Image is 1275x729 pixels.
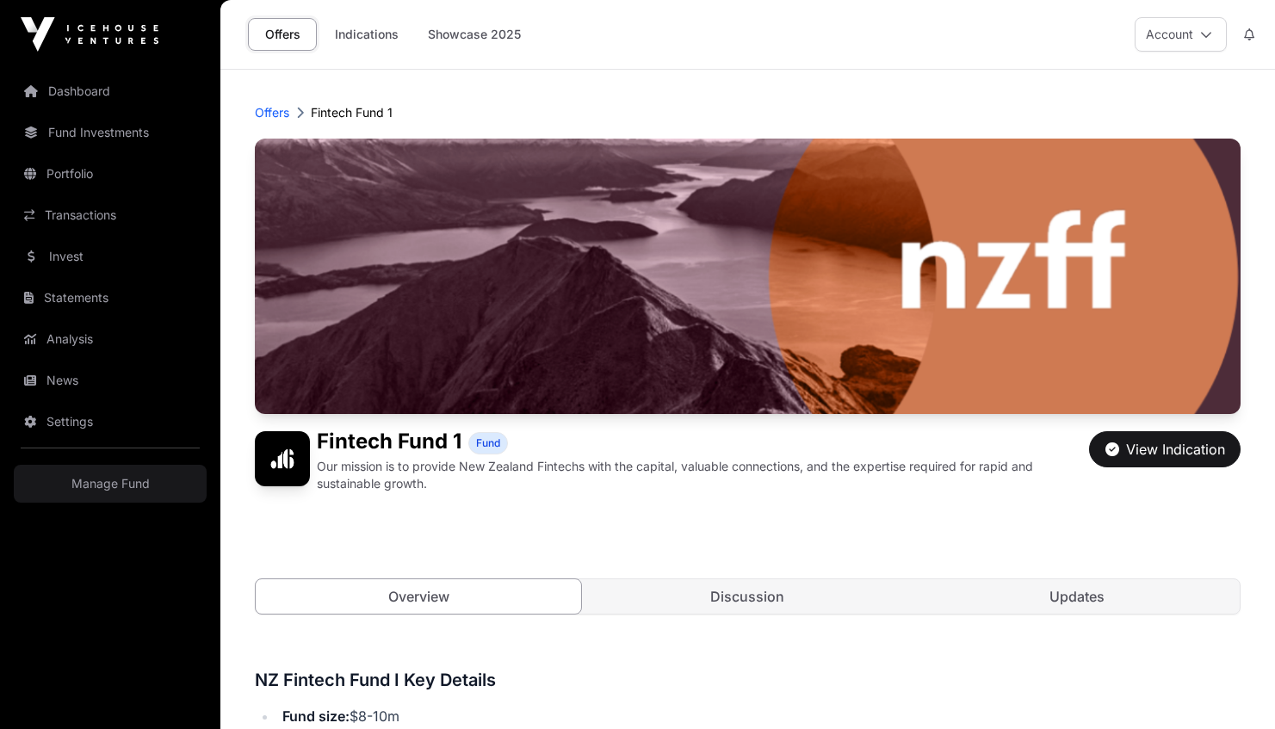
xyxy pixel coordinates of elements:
[324,18,410,51] a: Indications
[14,196,207,234] a: Transactions
[14,279,207,317] a: Statements
[14,238,207,275] a: Invest
[317,458,1082,492] p: Our mission is to provide New Zealand Fintechs with the capital, valuable connections, and the ex...
[282,707,350,725] strong: Fund size:
[585,579,910,614] a: Discussion
[21,17,158,52] img: Icehouse Ventures Logo
[255,666,1241,694] h3: NZ Fintech Fund I Key Details
[914,579,1240,614] a: Updates
[476,436,500,450] span: Fund
[417,18,532,51] a: Showcase 2025
[14,361,207,399] a: News
[1135,17,1227,52] button: Account
[1105,439,1225,460] div: View Indication
[311,104,393,121] p: Fintech Fund 1
[248,18,317,51] a: Offers
[14,320,207,358] a: Analysis
[255,431,310,486] img: Fintech Fund 1
[14,155,207,193] a: Portfolio
[14,114,207,151] a: Fund Investments
[255,578,582,615] a: Overview
[256,579,1240,614] nav: Tabs
[255,139,1241,414] img: Fintech Fund 1
[277,704,1241,728] li: $8-10m
[14,403,207,441] a: Settings
[1089,448,1241,466] a: View Indication
[255,104,289,121] a: Offers
[14,72,207,110] a: Dashboard
[1089,431,1241,467] button: View Indication
[317,431,461,454] h1: Fintech Fund 1
[14,465,207,503] a: Manage Fund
